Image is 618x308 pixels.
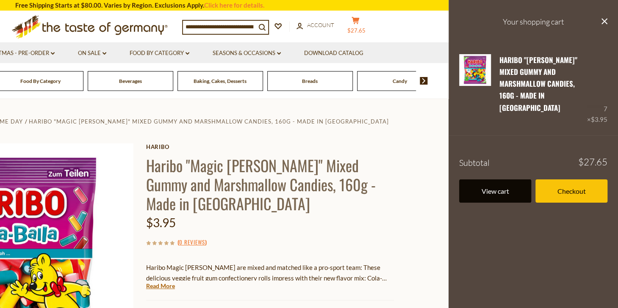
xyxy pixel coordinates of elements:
[130,49,189,58] a: Food By Category
[146,282,175,290] a: Read More
[347,27,366,34] span: $27.65
[297,21,334,30] a: Account
[591,115,607,123] span: $3.95
[304,49,363,58] a: Download Catalog
[307,22,334,28] span: Account
[587,54,607,125] div: 7 ×
[459,179,531,203] a: View cart
[78,49,106,58] a: On Sale
[194,78,247,84] a: Baking, Cakes, Desserts
[535,179,607,203] a: Checkout
[146,215,176,230] span: $3.95
[146,143,394,150] a: Haribo
[119,78,142,84] a: Beverages
[146,156,394,213] h1: Haribo "Magic [PERSON_NAME]" Mixed Gummy and Marshmallow Candies, 160g - Made in [GEOGRAPHIC_DATA]
[302,78,318,84] a: Breads
[459,54,491,86] img: Haribo "Balla-Balla" Mixed Gummy and Marshmallow Candies, 160g - Made in Germany
[420,77,428,85] img: next arrow
[578,157,607,167] span: $27.65
[213,49,281,58] a: Seasons & Occasions
[343,16,369,38] button: $27.65
[499,55,577,113] a: Haribo "[PERSON_NAME]" Mixed Gummy and Marshmallow Candies, 160g - Made in [GEOGRAPHIC_DATA]
[20,78,61,84] a: Food By Category
[177,238,207,246] span: ( )
[204,1,264,9] a: Click here for details.
[29,118,389,125] a: Haribo "Magic [PERSON_NAME]" Mixed Gummy and Marshmallow Candies, 160g - Made in [GEOGRAPHIC_DATA]
[393,78,407,84] a: Candy
[459,54,491,125] a: Haribo "Balla-Balla" Mixed Gummy and Marshmallow Candies, 160g - Made in Germany
[179,238,205,247] a: 0 Reviews
[459,157,490,168] span: Subtotal
[146,262,394,283] p: Haribo Magic [PERSON_NAME] are mixed and matched like a pro-sport team: These delicious veggie fr...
